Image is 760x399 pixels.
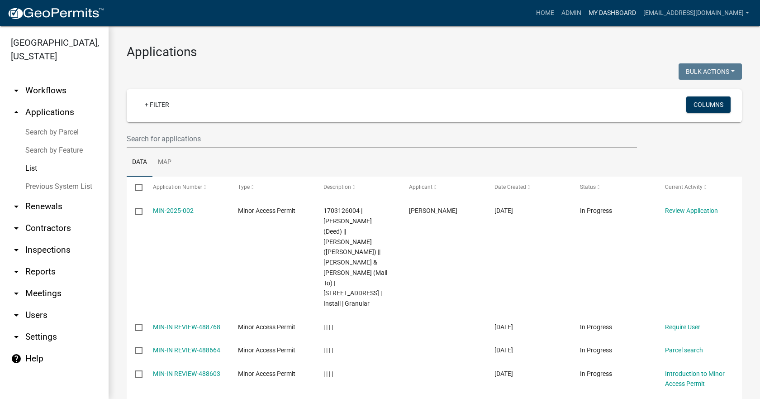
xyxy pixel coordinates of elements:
[323,323,333,331] span: | | | |
[532,5,558,22] a: Home
[11,353,22,364] i: help
[238,207,295,214] span: Minor Access Permit
[11,223,22,234] i: arrow_drop_down
[494,370,513,377] span: 10/06/2025
[494,323,513,331] span: 10/06/2025
[229,177,315,198] datatable-header-cell: Type
[238,346,295,354] span: Minor Access Permit
[409,207,457,214] span: Victor Monroe Gingerich
[153,346,220,354] a: MIN-IN REVIEW-488664
[400,177,486,198] datatable-header-cell: Applicant
[11,332,22,342] i: arrow_drop_down
[11,310,22,321] i: arrow_drop_down
[679,63,742,80] button: Bulk Actions
[665,184,703,190] span: Current Activity
[656,177,742,198] datatable-header-cell: Current Activity
[558,5,585,22] a: Admin
[315,177,400,198] datatable-header-cell: Description
[494,346,513,354] span: 10/06/2025
[11,85,22,96] i: arrow_drop_down
[323,370,333,377] span: | | | |
[640,5,753,22] a: [EMAIL_ADDRESS][DOMAIN_NAME]
[127,148,152,177] a: Data
[580,346,612,354] span: In Progress
[238,323,295,331] span: Minor Access Permit
[11,266,22,277] i: arrow_drop_down
[494,207,513,214] span: 10/06/2025
[323,207,387,307] span: 1703126004 | HOTZ, THOMAS C (Deed) || HOTZ, JANE L (Deed) || THOMAS C & JANE L HOTZ (Mail To) | 5...
[144,177,229,198] datatable-header-cell: Application Number
[152,148,177,177] a: Map
[409,184,432,190] span: Applicant
[153,370,220,377] a: MIN-IN REVIEW-488603
[127,44,742,60] h3: Applications
[11,245,22,255] i: arrow_drop_down
[494,184,526,190] span: Date Created
[127,130,637,148] input: Search for applications
[238,184,250,190] span: Type
[580,184,596,190] span: Status
[153,207,194,214] a: MIN-2025-002
[580,323,612,331] span: In Progress
[665,370,725,388] a: Introduction to Minor Access Permit
[665,323,700,331] a: Require User
[665,346,703,354] a: Parcel search
[665,207,718,214] a: Review Application
[686,96,731,113] button: Columns
[11,288,22,299] i: arrow_drop_down
[571,177,656,198] datatable-header-cell: Status
[153,323,220,331] a: MIN-IN REVIEW-488768
[580,370,612,377] span: In Progress
[11,201,22,212] i: arrow_drop_down
[11,107,22,118] i: arrow_drop_up
[580,207,612,214] span: In Progress
[238,370,295,377] span: Minor Access Permit
[138,96,176,113] a: + Filter
[153,184,202,190] span: Application Number
[127,177,144,198] datatable-header-cell: Select
[323,184,351,190] span: Description
[486,177,571,198] datatable-header-cell: Date Created
[585,5,640,22] a: My Dashboard
[323,346,333,354] span: | | | |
